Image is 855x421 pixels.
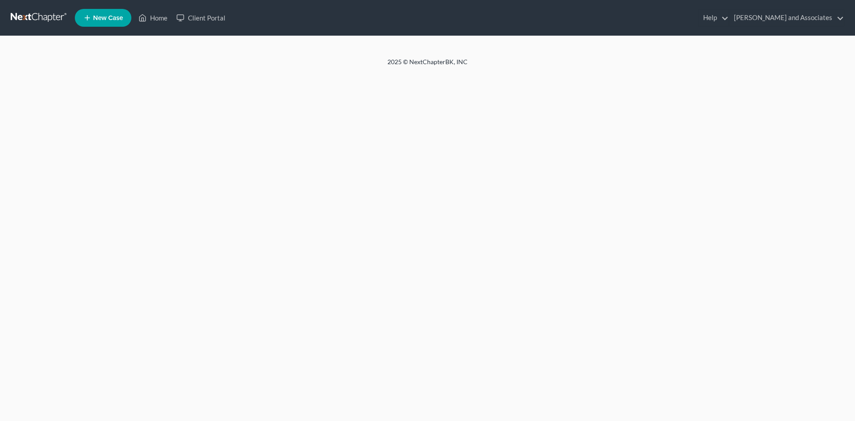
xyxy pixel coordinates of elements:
[172,10,230,26] a: Client Portal
[729,10,844,26] a: [PERSON_NAME] and Associates
[134,10,172,26] a: Home
[174,57,681,74] div: 2025 © NextChapterBK, INC
[75,9,131,27] new-legal-case-button: New Case
[699,10,729,26] a: Help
